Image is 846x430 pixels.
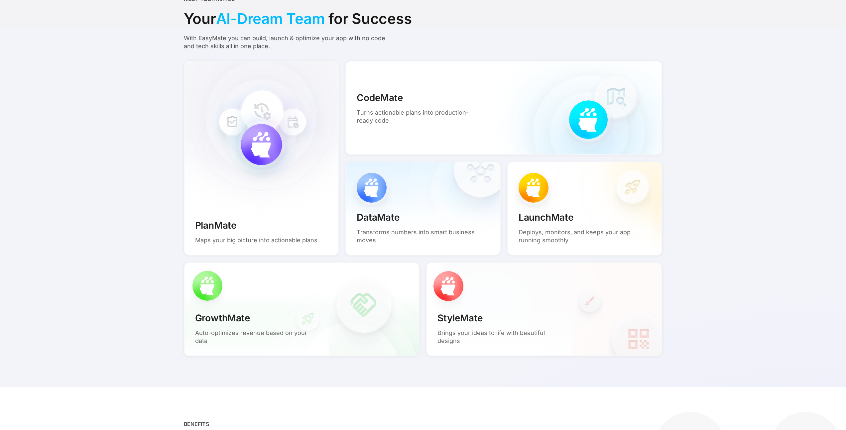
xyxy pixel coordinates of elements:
p: StyleMate [437,311,483,325]
p: CodeMate [357,91,403,105]
p: DataMate [357,210,400,224]
p: Maps your big picture into actionable plans [195,236,317,244]
div: Your [184,7,412,30]
p: PlanMate [195,218,237,232]
p: GrowthMate [195,311,250,325]
p: Auto-optimizes revenue based on your data [195,329,318,345]
p: Deploys, monitors, and keeps your app running smoothly [519,228,642,244]
p: Brings your ideas to life with beautiful designs [437,329,561,345]
p: Turns actionable plans into production-ready code [357,109,480,125]
div: BENEFITS [184,420,209,428]
div: With EasyMate you can build, launch & optimize your app with no code and tech skills all in one p... [184,34,394,50]
span: AI-Dream Team [216,7,325,30]
p: LaunchMate [519,210,574,224]
span: for Success [328,7,412,30]
p: Transforms numbers into smart business moves [357,228,480,244]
